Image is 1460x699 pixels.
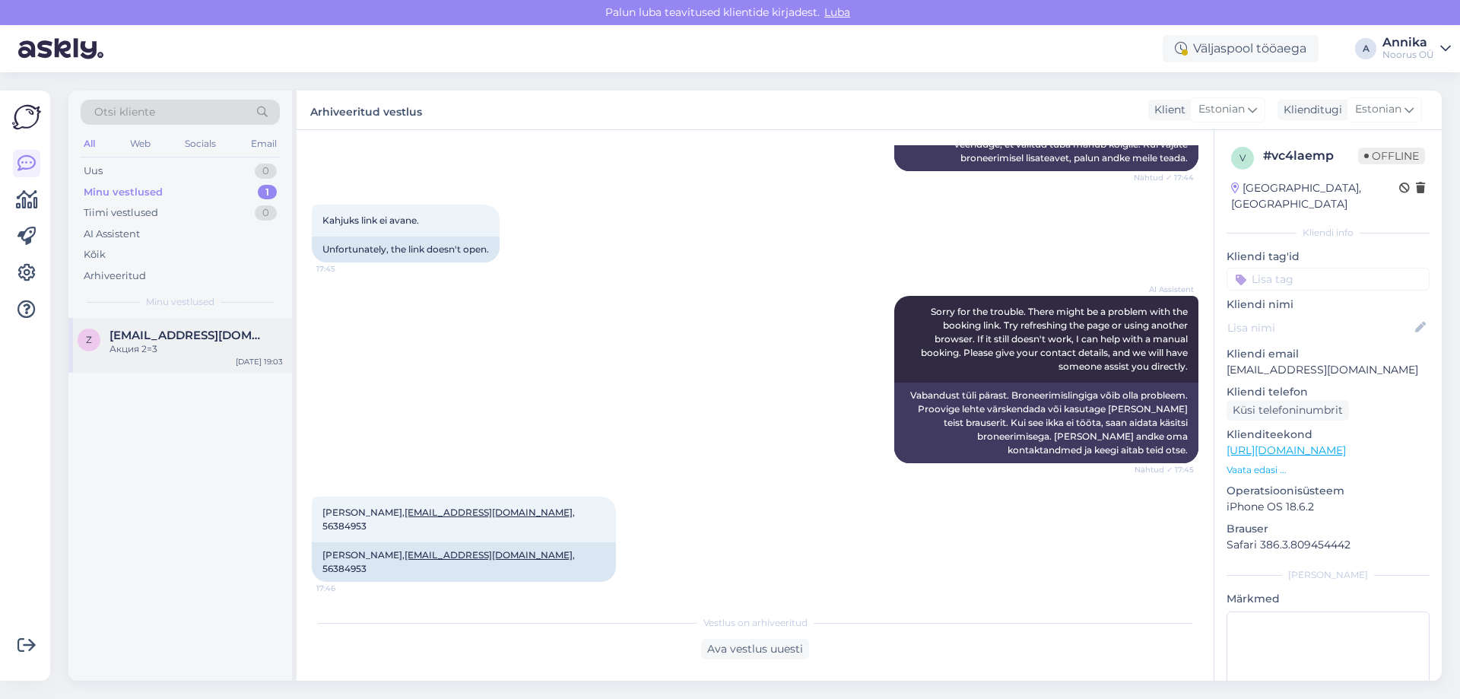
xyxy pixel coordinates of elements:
div: Vabandust tüli pärast. Broneerimislingiga võib olla probleem. Proovige lehte värskendada või kasu... [894,383,1198,463]
span: Vestlus on arhiveeritud [703,616,808,630]
div: [PERSON_NAME], , 56384953 [312,542,616,582]
div: AI Assistent [84,227,140,242]
div: 0 [255,205,277,221]
div: Minu vestlused [84,185,163,200]
div: A [1355,38,1376,59]
div: Ava vestlus uuesti [701,639,809,659]
div: Kliendi info [1227,226,1430,240]
div: Väljaspool tööaega [1163,35,1319,62]
div: [DATE] 19:03 [236,356,283,367]
p: Kliendi nimi [1227,297,1430,313]
div: Noorus OÜ [1382,49,1434,61]
div: Tiimi vestlused [84,205,158,221]
div: Kõik [84,247,106,262]
div: Arhiveeritud [84,268,146,284]
input: Lisa nimi [1227,319,1412,336]
a: AnnikaNoorus OÜ [1382,37,1451,61]
a: [EMAIL_ADDRESS][DOMAIN_NAME] [405,507,573,518]
a: [EMAIL_ADDRESS][DOMAIN_NAME] [405,549,573,561]
a: [URL][DOMAIN_NAME] [1227,443,1346,457]
div: 0 [255,164,277,179]
span: 17:45 [316,263,373,275]
span: Estonian [1355,101,1401,118]
div: [GEOGRAPHIC_DATA], [GEOGRAPHIC_DATA] [1231,180,1399,212]
div: 1 [258,185,277,200]
p: Vaata edasi ... [1227,463,1430,477]
div: Socials [182,134,219,154]
span: Kahjuks link ei avane. [322,214,419,226]
div: Annika [1382,37,1434,49]
p: iPhone OS 18.6.2 [1227,499,1430,515]
label: Arhiveeritud vestlus [310,100,422,120]
img: Askly Logo [12,103,41,132]
span: Zenja.stsetinin@mail.ru [109,329,268,342]
span: 17:46 [316,583,373,594]
p: Märkmed [1227,591,1430,607]
div: Email [248,134,280,154]
span: AI Assistent [1137,284,1194,295]
p: Safari 386.3.809454442 [1227,537,1430,553]
div: Unfortunately, the link doesn't open. [312,237,500,262]
span: Nähtud ✓ 17:45 [1135,464,1194,475]
p: Klienditeekond [1227,427,1430,443]
div: # vc4laemp [1263,147,1358,165]
span: Nähtud ✓ 17:44 [1134,172,1194,183]
p: Kliendi tag'id [1227,249,1430,265]
span: Z [86,334,92,345]
div: Web [127,134,154,154]
span: Luba [820,5,855,19]
span: Minu vestlused [146,295,214,309]
span: Sorry for the trouble. There might be a problem with the booking link. Try refreshing the page or... [921,306,1190,372]
p: [EMAIL_ADDRESS][DOMAIN_NAME] [1227,362,1430,378]
p: Brauser [1227,521,1430,537]
div: Акция 2=3 [109,342,283,356]
span: Offline [1358,148,1425,164]
input: Lisa tag [1227,268,1430,291]
p: Kliendi email [1227,346,1430,362]
span: v [1239,152,1246,164]
p: Operatsioonisüsteem [1227,483,1430,499]
div: Küsi telefoninumbrit [1227,400,1349,421]
div: All [81,134,98,154]
div: [PERSON_NAME] [1227,568,1430,582]
div: Klient [1148,102,1185,118]
span: Otsi kliente [94,104,155,120]
div: Uus [84,164,103,179]
span: [PERSON_NAME], , 56384953 [322,507,577,532]
span: Estonian [1198,101,1245,118]
div: Klienditugi [1277,102,1342,118]
p: Kliendi telefon [1227,384,1430,400]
